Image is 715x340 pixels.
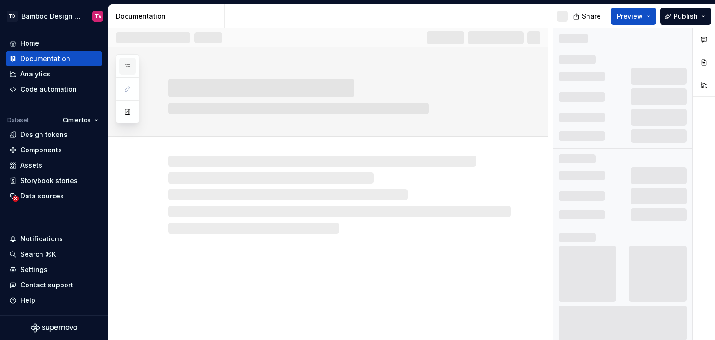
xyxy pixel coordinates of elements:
[59,114,102,127] button: Cimientos
[6,231,102,246] button: Notifications
[6,262,102,277] a: Settings
[6,82,102,97] a: Code automation
[582,12,601,21] span: Share
[611,8,656,25] button: Preview
[2,6,106,26] button: TDBamboo Design SystemTV
[617,12,643,21] span: Preview
[20,161,42,170] div: Assets
[20,39,39,48] div: Home
[6,127,102,142] a: Design tokens
[20,145,62,155] div: Components
[20,176,78,185] div: Storybook stories
[568,8,607,25] button: Share
[674,12,698,21] span: Publish
[20,234,63,244] div: Notifications
[116,12,221,21] div: Documentation
[6,67,102,82] a: Analytics
[21,12,81,21] div: Bamboo Design System
[63,116,91,124] span: Cimientos
[31,323,77,333] svg: Supernova Logo
[6,189,102,204] a: Data sources
[6,247,102,262] button: Search ⌘K
[20,250,56,259] div: Search ⌘K
[6,278,102,292] button: Contact support
[20,130,67,139] div: Design tokens
[6,293,102,308] button: Help
[6,51,102,66] a: Documentation
[20,54,70,63] div: Documentation
[94,13,101,20] div: TV
[6,173,102,188] a: Storybook stories
[7,116,29,124] div: Dataset
[20,265,47,274] div: Settings
[20,85,77,94] div: Code automation
[20,69,50,79] div: Analytics
[6,36,102,51] a: Home
[6,143,102,157] a: Components
[7,11,18,22] div: TD
[660,8,711,25] button: Publish
[20,191,64,201] div: Data sources
[20,280,73,290] div: Contact support
[6,158,102,173] a: Assets
[20,296,35,305] div: Help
